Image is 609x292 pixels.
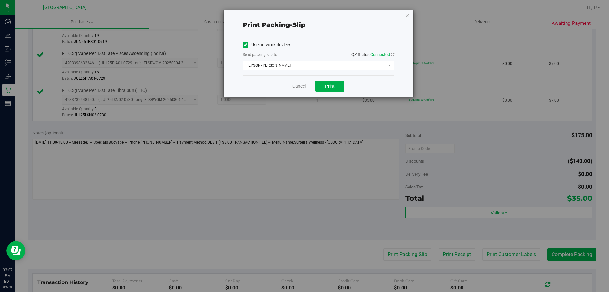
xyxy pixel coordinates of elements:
[292,83,306,90] a: Cancel
[243,42,291,48] label: Use network devices
[325,84,335,89] span: Print
[386,61,394,70] span: select
[351,52,394,57] span: QZ Status:
[243,52,278,58] label: Send packing-slip to:
[370,52,390,57] span: Connected
[243,21,305,29] span: Print packing-slip
[243,61,386,70] span: EPSON-[PERSON_NAME]
[6,241,25,260] iframe: Resource center
[315,81,344,92] button: Print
